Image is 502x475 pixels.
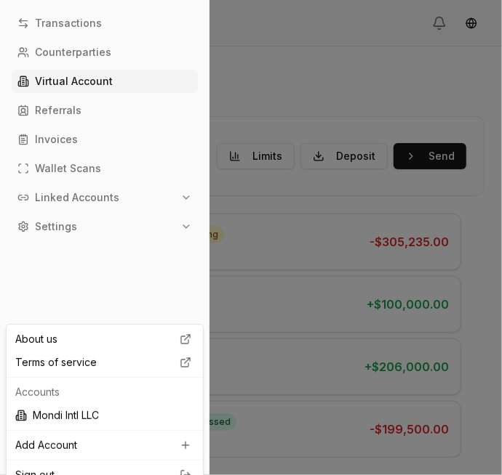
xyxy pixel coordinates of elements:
[15,385,194,399] p: Accounts
[9,328,200,351] a: About us
[9,434,200,457] a: Add Account
[9,404,200,427] div: Mondi Intl LLC
[9,351,200,374] a: Terms of service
